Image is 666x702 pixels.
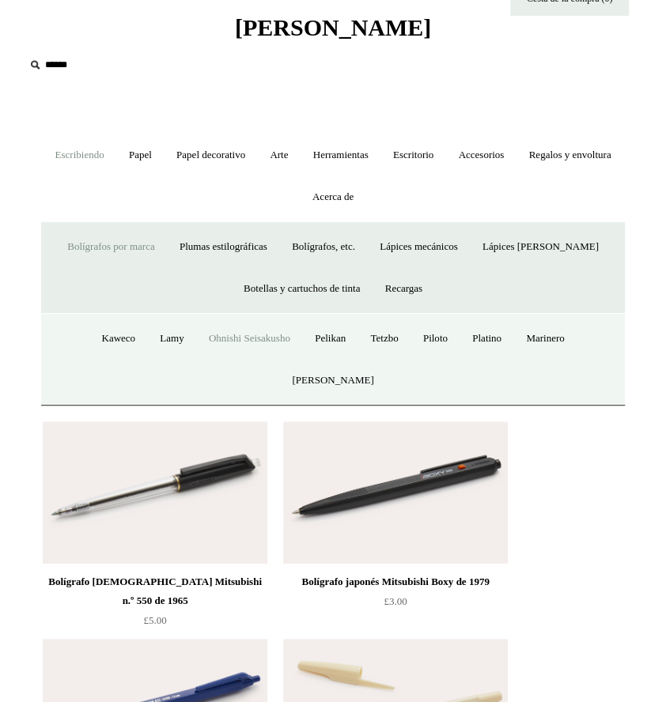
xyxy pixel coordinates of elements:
font: Bolígrafos, etc. [292,240,355,252]
font: Bolígrafo japonés Mitsubishi Boxy de 1979 [301,576,489,587]
font: Papel [129,149,152,160]
a: Piloto [412,318,459,360]
a: Marinero [515,318,575,360]
font: Lamy [160,332,184,344]
a: Papel [118,134,163,176]
a: Herramientas [302,134,380,176]
a: Bolígrafo japonés Mitsubishi n.º 550 de 1965 Bolígrafo japonés Mitsubishi n.º 550 de 1965 [43,421,267,564]
a: Lamy [149,318,195,360]
font: £3.00 [384,595,407,607]
font: Piloto [423,332,448,344]
a: Platino [461,318,513,360]
img: Bolígrafo japonés Mitsubishi n.º 550 de 1965 [43,421,267,564]
font: Regalos y envoltura [528,149,611,160]
a: Escritorio [382,134,445,176]
a: Bolígrafo japonés Mitsubishi Boxy de 1979 Bolígrafo japonés Mitsubishi Boxy de 1979 [283,421,508,564]
font: Plumas estilográficas [180,240,267,252]
font: Bolígrafo [DEMOGRAPHIC_DATA] Mitsubishi n.º 550 de 1965 [48,576,262,606]
font: [PERSON_NAME] [292,374,373,386]
a: Tetzbo [359,318,409,360]
a: Lápices [PERSON_NAME] [471,226,610,268]
font: Papel decorativo [176,149,245,160]
font: Botellas y cartuchos de tinta [244,282,360,294]
a: Recargas [374,268,433,310]
font: £5.00 [143,614,166,626]
a: Pelikan [304,318,357,360]
a: Kaweco [90,318,146,360]
a: Regalos y envoltura [517,134,622,176]
font: Lápices mecánicos [380,240,458,252]
a: Arte [259,134,299,176]
font: Platino [472,332,501,344]
font: Kaweco [101,332,135,344]
font: Escribiendo [55,149,104,160]
font: Recargas [385,282,422,294]
font: Ohnishi Seisakusho [209,332,290,344]
a: Botellas y cartuchos de tinta [233,268,371,310]
a: Accesorios [447,134,515,176]
font: Arte [270,149,288,160]
font: [PERSON_NAME] [235,14,431,40]
font: Marinero [526,332,564,344]
a: Bolígrafo japonés Mitsubishi Boxy de 1979 £3.00 [283,572,508,637]
a: Bolígrafos, etc. [281,226,366,268]
font: Escritorio [393,149,433,160]
font: Tetzbo [370,332,398,344]
a: Papel decorativo [165,134,256,176]
a: Plumas estilográficas [168,226,278,268]
a: [PERSON_NAME] [281,360,384,402]
a: Lápices mecánicos [369,226,469,268]
font: Pelikan [315,332,346,344]
img: Bolígrafo japonés Mitsubishi Boxy de 1979 [283,421,508,564]
a: Acerca de [301,176,365,218]
a: Escribiendo [44,134,115,176]
a: Ohnishi Seisakusho [198,318,301,360]
a: Bolígrafo [DEMOGRAPHIC_DATA] Mitsubishi n.º 550 de 1965 £5.00 [43,572,267,637]
font: Accesorios [458,149,504,160]
font: Bolígrafos por marca [67,240,154,252]
a: Bolígrafos por marca [56,226,165,268]
font: Lápices [PERSON_NAME] [482,240,599,252]
font: Herramientas [313,149,369,160]
a: [PERSON_NAME] [235,27,431,38]
font: Acerca de [312,191,354,202]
